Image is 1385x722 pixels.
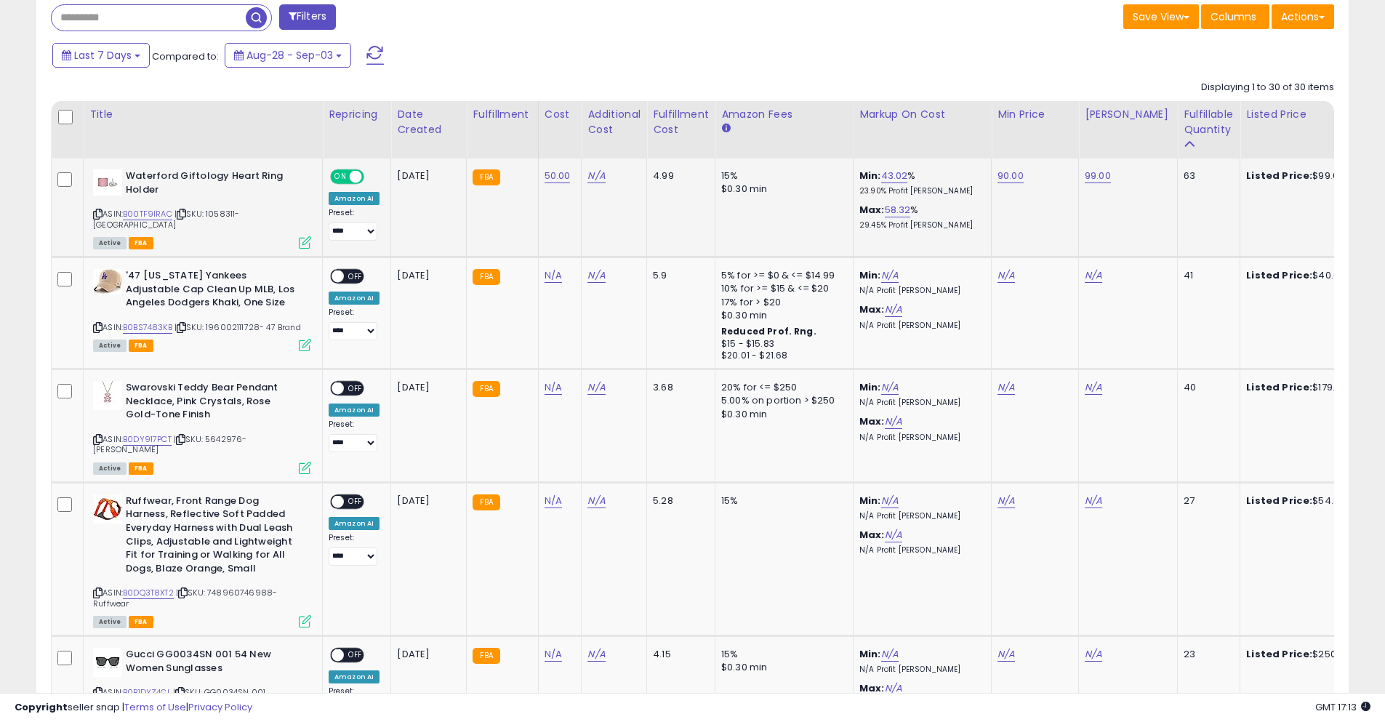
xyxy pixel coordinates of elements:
p: N/A Profit [PERSON_NAME] [859,286,980,296]
div: Amazon AI [329,192,380,205]
a: B0BS7483KB [123,321,172,334]
div: Displaying 1 to 30 of 30 items [1201,81,1334,95]
p: N/A Profit [PERSON_NAME] [859,665,980,675]
a: N/A [885,302,902,317]
span: Columns [1211,9,1256,24]
b: Min: [859,647,881,661]
div: 10% for >= $15 & <= $20 [721,282,842,295]
div: Fulfillment Cost [653,107,709,137]
div: $0.30 min [721,182,842,196]
p: N/A Profit [PERSON_NAME] [859,511,980,521]
p: 23.90% Profit [PERSON_NAME] [859,186,980,196]
a: N/A [885,528,902,542]
div: 15% [721,648,842,661]
a: N/A [881,647,899,662]
a: N/A [545,494,562,508]
div: Fulfillable Quantity [1184,107,1234,137]
a: N/A [881,494,899,508]
a: N/A [587,268,605,283]
small: FBA [473,381,499,397]
div: Markup on Cost [859,107,985,122]
div: 17% for > $20 [721,296,842,309]
b: Reduced Prof. Rng. [721,325,816,337]
a: N/A [1085,647,1102,662]
a: Privacy Policy [188,700,252,714]
img: 31NBef3UmML._SL40_.jpg [93,381,122,410]
div: $0.30 min [721,309,842,322]
div: 5.9 [653,269,704,282]
div: 23 [1184,648,1229,661]
a: N/A [881,380,899,395]
span: | SKU: 5642976- [PERSON_NAME] [93,433,246,455]
b: Listed Price: [1246,380,1312,394]
small: FBA [473,269,499,285]
span: | SKU: 196002111728- 47 Brand [174,321,301,333]
b: Gucci GG0034SN 001 54 New Women Sunglasses [126,648,302,678]
a: N/A [545,268,562,283]
img: 31NMhTyTO1L._SL40_.jpg [93,169,122,196]
small: FBA [473,648,499,664]
div: ASIN: [93,381,311,473]
b: Max: [859,414,885,428]
button: Last 7 Days [52,43,150,68]
div: Cost [545,107,576,122]
b: Max: [859,203,885,217]
div: $40.00 [1246,269,1367,282]
b: Max: [859,528,885,542]
span: All listings currently available for purchase on Amazon [93,340,127,352]
div: Repricing [329,107,385,122]
span: OFF [344,270,367,283]
a: N/A [545,380,562,395]
div: $179.00 [1246,381,1367,394]
div: $15 - $15.83 [721,338,842,350]
div: [DATE] [397,269,455,282]
div: 3.68 [653,381,704,394]
span: | SKU: 1058311- [GEOGRAPHIC_DATA] [93,208,239,230]
b: Min: [859,268,881,282]
div: Amazon AI [329,670,380,683]
a: 58.32 [885,203,911,217]
a: 43.02 [881,169,908,183]
a: N/A [881,268,899,283]
div: 5% for >= $0 & <= $14.99 [721,269,842,282]
div: Preset: [329,308,380,340]
a: B0DY917PCT [123,433,172,446]
span: ON [332,171,350,183]
div: % [859,169,980,196]
span: Last 7 Days [74,48,132,63]
a: 99.00 [1085,169,1111,183]
div: 4.15 [653,648,704,661]
small: Amazon Fees. [721,122,730,135]
div: Listed Price [1246,107,1372,122]
b: Min: [859,169,881,182]
img: 415qCshaYqL._SL40_.jpg [93,494,122,524]
a: N/A [1085,268,1102,283]
a: N/A [1085,380,1102,395]
div: 15% [721,169,842,182]
div: 4.99 [653,169,704,182]
div: $99.00 [1246,169,1367,182]
span: | SKU: 748960746988- Ruffwear [93,587,277,609]
button: Filters [279,4,336,30]
a: N/A [997,268,1015,283]
div: 27 [1184,494,1229,508]
a: N/A [885,414,902,429]
b: Max: [859,302,885,316]
b: Ruffwear, Front Range Dog Harness, Reflective Soft Padded Everyday Harness with Dual Leash Clips,... [126,494,302,579]
div: 5.28 [653,494,704,508]
div: ASIN: [93,169,311,247]
a: N/A [587,380,605,395]
div: Amazon AI [329,517,380,530]
span: 2025-09-11 17:13 GMT [1315,700,1370,714]
div: Preset: [329,533,380,566]
a: N/A [997,647,1015,662]
a: N/A [587,647,605,662]
span: All listings currently available for purchase on Amazon [93,616,127,628]
span: FBA [129,616,153,628]
button: Aug-28 - Sep-03 [225,43,351,68]
div: Date Created [397,107,460,137]
a: 50.00 [545,169,571,183]
div: $54.85 [1246,494,1367,508]
strong: Copyright [15,700,68,714]
div: Amazon Fees [721,107,847,122]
